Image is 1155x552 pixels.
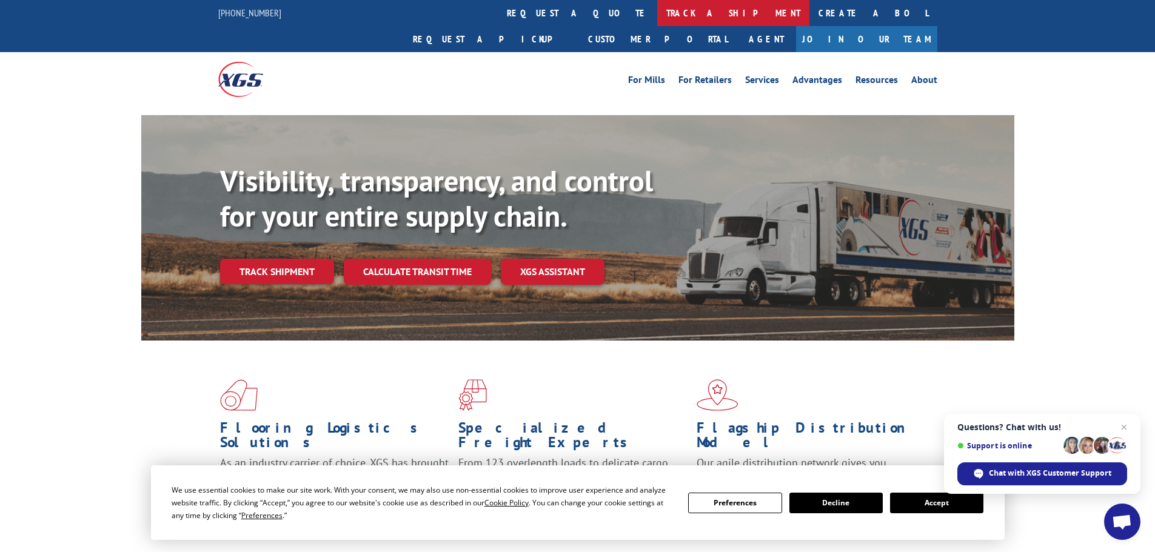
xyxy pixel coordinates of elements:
span: As an industry carrier of choice, XGS has brought innovation and dedication to flooring logistics... [220,456,449,499]
span: Cookie Policy [484,497,529,508]
a: For Mills [628,75,665,88]
span: Close chat [1117,420,1131,434]
a: Advantages [792,75,842,88]
a: Customer Portal [579,26,737,52]
h1: Flagship Distribution Model [697,421,926,456]
a: Calculate transit time [344,259,491,285]
button: Preferences [688,493,782,513]
a: Request a pickup [404,26,579,52]
a: Join Our Team [796,26,937,52]
img: xgs-icon-focused-on-flooring-red [458,379,487,411]
div: Chat with XGS Customer Support [957,462,1127,485]
div: Open chat [1104,504,1140,540]
button: Decline [789,493,883,513]
div: Cookie Consent Prompt [151,465,1005,540]
span: Chat with XGS Customer Support [989,468,1111,479]
h1: Flooring Logistics Solutions [220,421,449,456]
a: [PHONE_NUMBER] [218,7,281,19]
div: We use essential cookies to make our site work. With your consent, we may also use non-essential ... [172,484,674,522]
span: Preferences [241,510,283,520]
img: xgs-icon-total-supply-chain-intelligence-red [220,379,258,411]
a: For Retailers [678,75,732,88]
a: Resources [855,75,898,88]
a: XGS ASSISTANT [501,259,604,285]
a: Track shipment [220,259,334,284]
a: Services [745,75,779,88]
b: Visibility, transparency, and control for your entire supply chain. [220,162,653,234]
img: xgs-icon-flagship-distribution-model-red [697,379,738,411]
span: Questions? Chat with us! [957,422,1127,432]
a: About [911,75,937,88]
button: Accept [890,493,983,513]
span: Our agile distribution network gives you nationwide inventory management on demand. [697,456,920,484]
span: Support is online [957,441,1059,450]
p: From 123 overlength loads to delicate cargo, our experienced staff knows the best way to move you... [458,456,688,510]
h1: Specialized Freight Experts [458,421,688,456]
a: Agent [737,26,796,52]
